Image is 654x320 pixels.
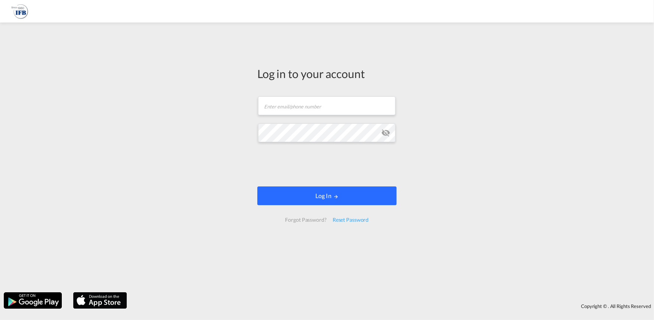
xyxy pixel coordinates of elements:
[257,186,397,205] button: LOGIN
[330,213,372,227] div: Reset Password
[257,66,397,81] div: Log in to your account
[131,300,654,312] div: Copyright © . All Rights Reserved
[282,213,329,227] div: Forgot Password?
[11,3,28,20] img: b628ab10256c11eeb52753acbc15d091.png
[72,291,128,309] img: apple.png
[3,291,63,309] img: google.png
[258,96,396,115] input: Enter email/phone number
[270,150,384,179] iframe: reCAPTCHA
[381,128,390,137] md-icon: icon-eye-off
